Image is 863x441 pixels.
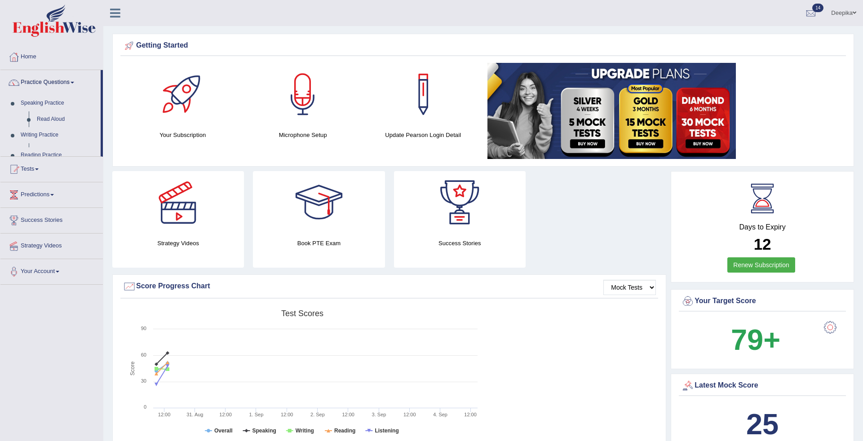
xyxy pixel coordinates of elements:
tspan: Writing [296,428,314,434]
text: 12:00 [464,412,477,417]
a: Read Aloud [33,111,101,128]
span: 14 [812,4,823,12]
a: Writing Practice [17,127,101,143]
a: Practice Questions [0,70,101,93]
a: Strategy Videos [0,234,103,256]
tspan: Score [129,362,136,376]
img: small5.jpg [487,63,736,159]
tspan: Listening [375,428,398,434]
a: Renew Subscription [727,257,795,273]
b: 25 [746,408,779,441]
h4: Your Subscription [127,130,238,140]
text: 12:00 [281,412,293,417]
a: Speaking Practice [17,95,101,111]
div: Latest Mock Score [681,379,844,392]
tspan: 2. Sep [310,412,325,417]
h4: Book PTE Exam [253,238,385,248]
tspan: 31. Aug [186,412,203,417]
tspan: 4. Sep [433,412,447,417]
h4: Strategy Videos [112,238,244,248]
text: 30 [141,378,146,384]
text: 12:00 [219,412,232,417]
text: 0 [144,404,146,410]
a: Success Stories [0,208,103,230]
tspan: Speaking [252,428,276,434]
div: Your Target Score [681,295,844,308]
div: Getting Started [123,39,844,53]
tspan: Test scores [281,309,323,318]
text: 12:00 [403,412,416,417]
b: 12 [754,235,771,253]
a: Tests [0,157,103,179]
a: Summarize Written Text [33,143,101,159]
b: 79+ [731,323,780,356]
text: 60 [141,352,146,357]
tspan: Reading [334,428,355,434]
tspan: Overall [214,428,233,434]
div: Score Progress Chart [123,280,656,293]
tspan: 3. Sep [372,412,386,417]
a: Reading Practice [17,147,101,163]
tspan: 1. Sep [249,412,263,417]
text: 12:00 [158,412,171,417]
a: Your Account [0,259,103,282]
h4: Update Pearson Login Detail [367,130,478,140]
h4: Microphone Setup [247,130,358,140]
a: Predictions [0,182,103,205]
text: 12:00 [342,412,354,417]
text: 90 [141,326,146,331]
a: Home [0,44,103,67]
h4: Days to Expiry [681,223,844,231]
h4: Success Stories [394,238,526,248]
